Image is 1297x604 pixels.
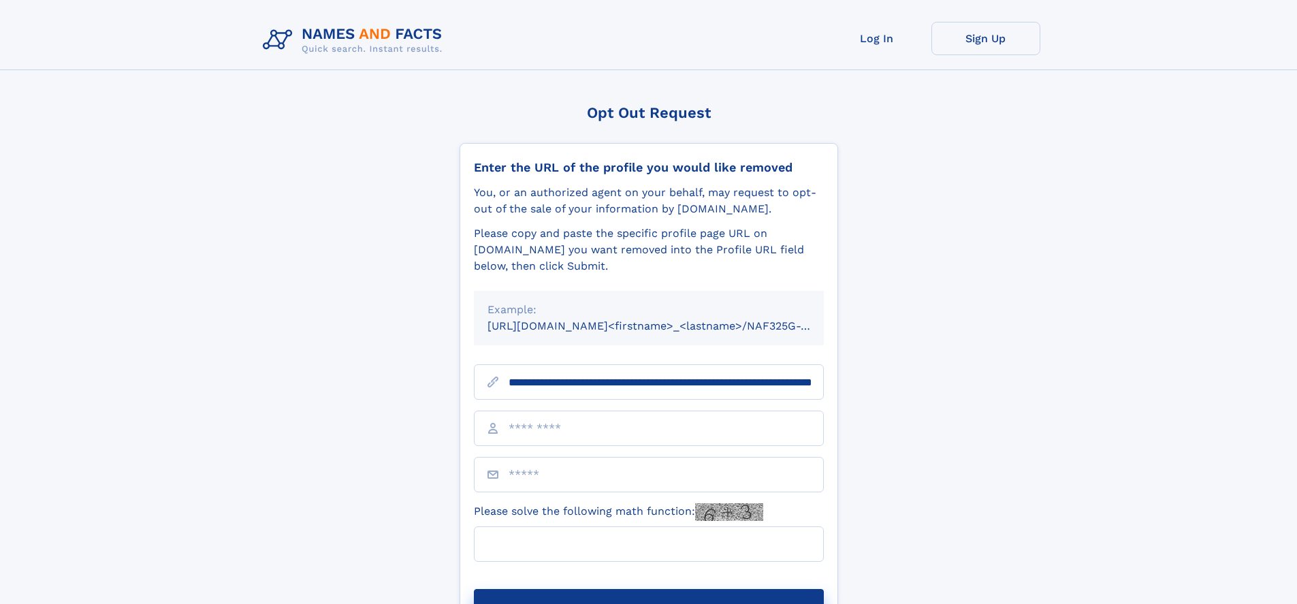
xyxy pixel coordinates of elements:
[257,22,453,59] img: Logo Names and Facts
[931,22,1040,55] a: Sign Up
[474,503,763,521] label: Please solve the following math function:
[474,225,824,274] div: Please copy and paste the specific profile page URL on [DOMAIN_NAME] you want removed into the Pr...
[474,185,824,217] div: You, or an authorized agent on your behalf, may request to opt-out of the sale of your informatio...
[822,22,931,55] a: Log In
[487,319,850,332] small: [URL][DOMAIN_NAME]<firstname>_<lastname>/NAF325G-xxxxxxxx
[487,302,810,318] div: Example:
[474,160,824,175] div: Enter the URL of the profile you would like removed
[460,104,838,121] div: Opt Out Request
